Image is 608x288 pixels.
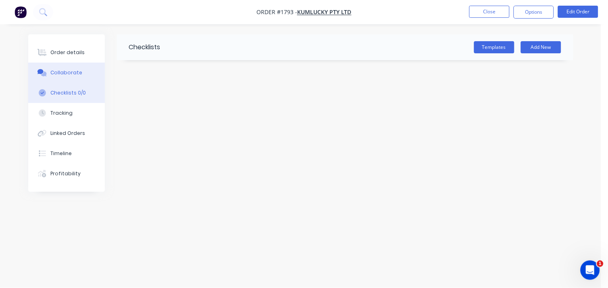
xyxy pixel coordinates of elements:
[50,130,85,137] div: Linked Orders
[469,6,510,18] button: Close
[474,41,514,53] button: Templates
[50,170,81,177] div: Profitability
[28,63,105,83] button: Collaborate
[558,6,598,18] button: Edit Order
[297,8,352,16] a: Kumlucky Pty Ltd
[521,41,561,53] button: Add New
[256,8,297,16] span: Order #1793 -
[597,261,604,267] span: 1
[117,34,160,60] div: Checklists
[50,49,85,56] div: Order details
[50,89,86,97] div: Checklists 0/0
[50,150,72,157] div: Timeline
[28,164,105,184] button: Profitability
[28,123,105,143] button: Linked Orders
[28,83,105,103] button: Checklists 0/0
[50,69,82,76] div: Collaborate
[514,6,554,19] button: Options
[50,109,73,117] div: Tracking
[15,6,27,18] img: Factory
[28,103,105,123] button: Tracking
[28,143,105,164] button: Timeline
[28,42,105,63] button: Order details
[581,261,600,280] iframe: Intercom live chat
